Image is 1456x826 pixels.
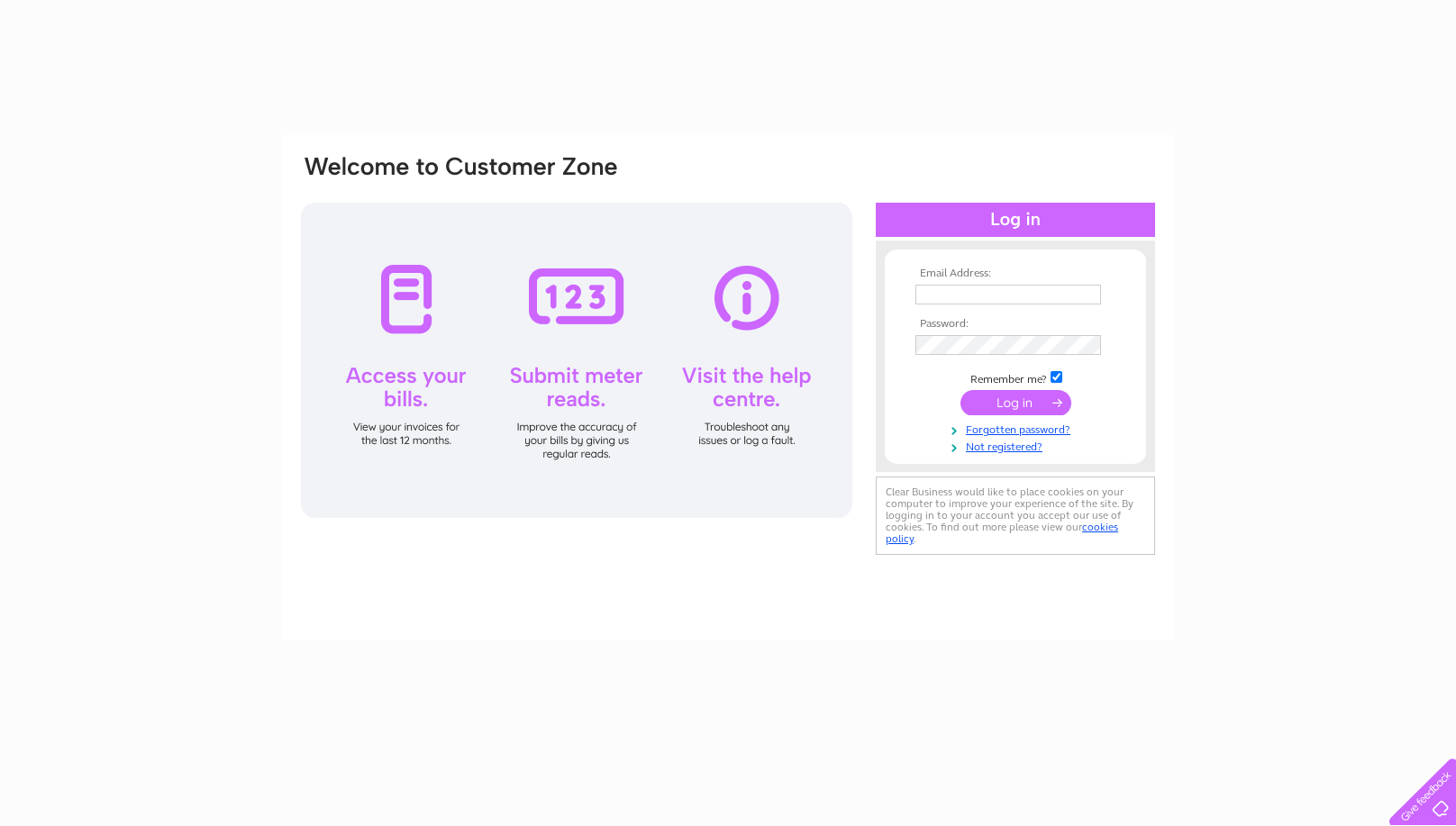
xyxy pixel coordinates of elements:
[911,318,1120,331] th: Password:
[911,368,1120,386] td: Remember me?
[911,268,1120,280] th: Email Address:
[915,420,1120,437] a: Forgotten password?
[886,521,1118,545] a: cookies policy
[876,477,1155,555] div: Clear Business would like to place cookies on your computer to improve your experience of the sit...
[960,390,1071,415] input: Submit
[915,437,1120,454] a: Not registered?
